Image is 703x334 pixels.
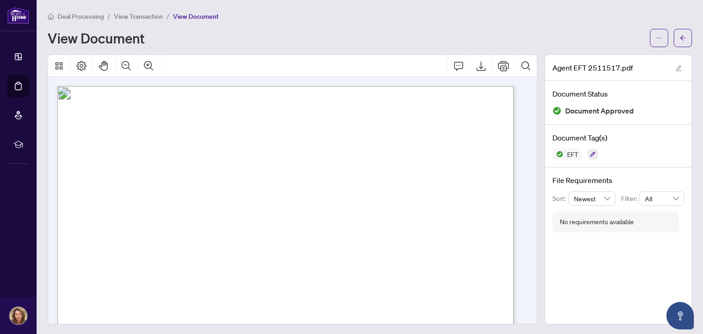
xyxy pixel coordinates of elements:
img: Document Status [552,106,562,115]
p: Filter: [621,194,639,204]
span: View Document [173,12,219,21]
span: Deal Processing [58,12,104,21]
li: / [108,11,110,22]
span: edit [676,65,682,71]
h4: File Requirements [552,175,684,186]
span: View Transaction [114,12,163,21]
li: / [167,11,169,22]
span: arrow-left [680,35,686,41]
span: EFT [563,151,582,157]
span: Newest [574,192,611,205]
span: All [645,192,679,205]
span: ellipsis [656,35,662,41]
span: Document Approved [565,105,634,117]
h4: Document Tag(s) [552,132,684,143]
img: logo [7,7,29,24]
img: Status Icon [552,149,563,160]
p: Sort: [552,194,568,204]
span: Agent EFT 2511517.pdf [552,62,633,73]
h1: View Document [48,31,145,45]
div: No requirements available [560,217,634,227]
h4: Document Status [552,88,684,99]
span: home [48,13,54,20]
button: Open asap [666,302,694,329]
img: Profile Icon [10,307,27,324]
